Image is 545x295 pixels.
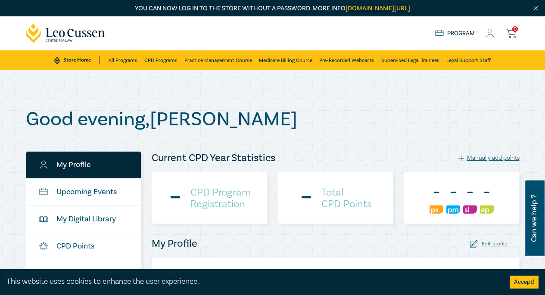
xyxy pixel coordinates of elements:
[510,276,539,289] button: Accept cookies
[435,30,475,37] a: Program
[430,181,443,204] div: -
[26,260,141,287] a: Wishlist
[26,179,141,205] a: Upcoming Events
[532,5,539,12] img: Close
[480,205,494,214] img: Ethics & Professional Responsibility
[6,276,497,287] div: This website uses cookies to enhance the user experience.
[480,181,494,204] div: -
[152,237,197,251] h4: My Profile
[299,187,313,209] div: -
[26,108,520,130] h1: Good evening , [PERSON_NAME]
[458,154,520,162] div: Manually add points
[184,50,252,70] a: Practice Management Course
[381,50,439,70] a: Supervised Legal Trainees
[530,186,538,251] span: Can we help ?
[512,26,518,32] span: 0
[346,4,410,12] a: [DOMAIN_NAME][URL]
[54,56,100,64] a: Store Home
[26,206,141,233] a: My Digital Library
[26,233,141,260] a: CPD Points
[463,205,477,214] img: Substantive Law
[470,240,507,248] div: Edit profile
[190,186,251,210] h4: CPD Program Registration
[319,50,374,70] a: Pre-Recorded Webcasts
[463,181,477,204] div: -
[259,50,312,70] a: Medicare Billing Course
[446,50,491,70] a: Legal Support Staff
[26,4,520,13] p: You can now log in to the store without a password. More info
[152,151,275,165] h4: Current CPD Year Statistics
[109,50,137,70] a: All Programs
[321,186,372,210] h4: Total CPD Points
[168,187,182,209] div: -
[26,152,141,178] a: My Profile
[144,50,178,70] a: CPD Programs
[446,181,460,204] div: -
[446,205,460,214] img: Practice Management & Business Skills
[430,205,443,214] img: Professional Skills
